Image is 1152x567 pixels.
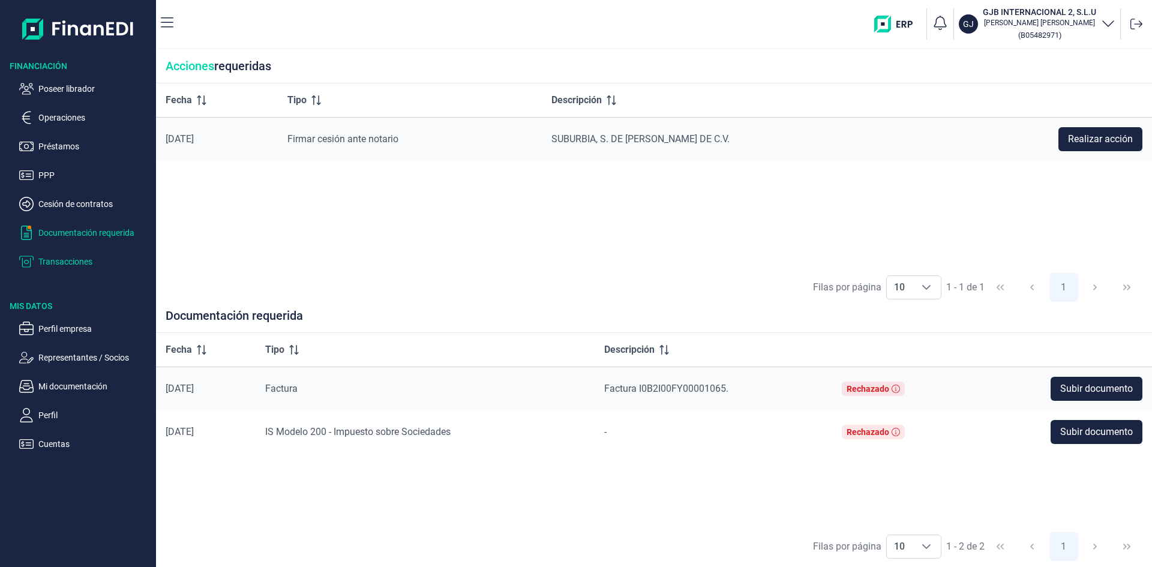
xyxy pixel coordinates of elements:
[38,379,151,394] p: Mi documentación
[38,437,151,451] p: Cuentas
[551,93,602,107] span: Descripción
[19,139,151,154] button: Préstamos
[604,426,607,437] span: -
[19,350,151,365] button: Representantes / Socios
[813,539,881,554] div: Filas por página
[166,59,214,73] span: Acciones
[912,535,941,558] div: Choose
[166,426,246,438] div: [DATE]
[1051,377,1142,401] button: Subir documento
[38,254,151,269] p: Transacciones
[38,139,151,154] p: Préstamos
[166,93,192,107] span: Fecha
[38,110,151,125] p: Operaciones
[983,6,1096,18] h3: GJB INTERNACIONAL 2, S.L.U
[156,49,1152,83] div: requeridas
[19,254,151,269] button: Transacciones
[1051,420,1142,444] button: Subir documento
[19,197,151,211] button: Cesión de contratos
[1018,273,1046,302] button: Previous Page
[265,383,298,394] span: Factura
[38,322,151,336] p: Perfil empresa
[912,276,941,299] div: Choose
[19,379,151,394] button: Mi documentación
[847,427,889,437] div: Rechazado
[963,18,974,30] p: GJ
[19,226,151,240] button: Documentación requerida
[1049,273,1078,302] button: Page 1
[1112,273,1141,302] button: Last Page
[287,133,398,145] span: Firmar cesión ante notario
[604,343,655,357] span: Descripción
[959,6,1115,42] button: GJGJB INTERNACIONAL 2, S.L.U[PERSON_NAME] [PERSON_NAME](B05482971)
[38,197,151,211] p: Cesión de contratos
[986,273,1015,302] button: First Page
[1112,532,1141,561] button: Last Page
[847,384,889,394] div: Rechazado
[166,133,268,145] div: [DATE]
[38,82,151,96] p: Poseer librador
[1018,31,1061,40] small: Copiar cif
[38,226,151,240] p: Documentación requerida
[1081,273,1109,302] button: Next Page
[1058,127,1142,151] button: Realizar acción
[1068,132,1133,146] span: Realizar acción
[887,276,912,299] span: 10
[1060,382,1133,396] span: Subir documento
[813,280,881,295] div: Filas por página
[887,535,912,558] span: 10
[38,168,151,182] p: PPP
[38,350,151,365] p: Representantes / Socios
[19,82,151,96] button: Poseer librador
[166,383,246,395] div: [DATE]
[19,437,151,451] button: Cuentas
[1018,532,1046,561] button: Previous Page
[874,16,922,32] img: erp
[19,110,151,125] button: Operaciones
[946,283,985,292] span: 1 - 1 de 1
[1081,532,1109,561] button: Next Page
[19,322,151,336] button: Perfil empresa
[19,408,151,422] button: Perfil
[551,133,730,145] span: SUBURBIA, S. DE [PERSON_NAME] DE C.V.
[287,93,307,107] span: Tipo
[983,18,1096,28] p: [PERSON_NAME] [PERSON_NAME]
[265,426,451,437] span: IS Modelo 200 - Impuesto sobre Sociedades
[38,408,151,422] p: Perfil
[265,343,284,357] span: Tipo
[1060,425,1133,439] span: Subir documento
[156,308,1152,333] div: Documentación requerida
[19,168,151,182] button: PPP
[946,542,985,551] span: 1 - 2 de 2
[166,343,192,357] span: Fecha
[604,383,728,394] span: Factura I0B2I00FY00001065.
[22,10,134,48] img: Logo de aplicación
[1049,532,1078,561] button: Page 1
[986,532,1015,561] button: First Page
